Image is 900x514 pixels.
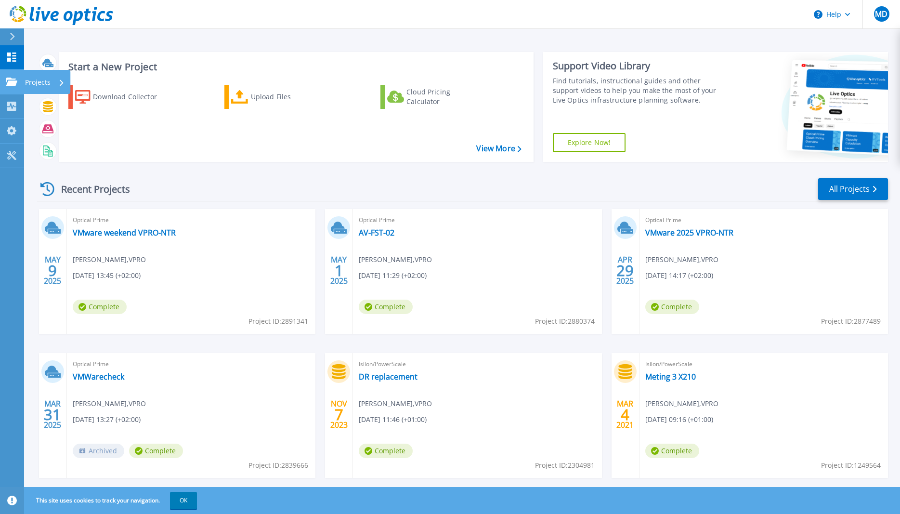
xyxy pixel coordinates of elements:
[73,414,141,425] span: [DATE] 13:27 (+02:00)
[170,492,197,509] button: OK
[380,85,488,109] a: Cloud Pricing Calculator
[25,70,51,95] p: Projects
[821,316,881,327] span: Project ID: 2877489
[43,253,62,288] div: MAY 2025
[818,178,888,200] a: All Projects
[73,270,141,281] span: [DATE] 13:45 (+02:00)
[621,410,629,419] span: 4
[224,85,332,109] a: Upload Files
[645,414,713,425] span: [DATE] 09:16 (+01:00)
[359,398,432,409] span: [PERSON_NAME] , VPRO
[535,460,595,471] span: Project ID: 2304981
[248,316,308,327] span: Project ID: 2891341
[68,62,521,72] h3: Start a New Project
[645,398,718,409] span: [PERSON_NAME] , VPRO
[645,444,699,458] span: Complete
[43,397,62,432] div: MAR 2025
[37,177,143,201] div: Recent Projects
[535,316,595,327] span: Project ID: 2880374
[26,492,197,509] span: This site uses cookies to track your navigation.
[645,359,882,369] span: Isilon/PowerScale
[73,444,124,458] span: Archived
[821,460,881,471] span: Project ID: 1249564
[248,460,308,471] span: Project ID: 2839666
[73,228,176,237] a: VMware weekend VPRO-NTR
[251,87,328,106] div: Upload Files
[359,215,596,225] span: Optical Prime
[335,410,343,419] span: 7
[359,444,413,458] span: Complete
[476,144,521,153] a: View More
[73,300,127,314] span: Complete
[44,410,61,419] span: 31
[359,372,417,382] a: DR replacement
[645,372,696,382] a: Meting 3 X210
[73,359,310,369] span: Optical Prime
[330,397,348,432] div: NOV 2023
[616,253,634,288] div: APR 2025
[359,300,413,314] span: Complete
[93,87,170,106] div: Download Collector
[359,270,427,281] span: [DATE] 11:29 (+02:00)
[73,215,310,225] span: Optical Prime
[73,254,146,265] span: [PERSON_NAME] , VPRO
[68,85,176,109] a: Download Collector
[645,228,733,237] a: VMware 2025 VPRO-NTR
[616,266,634,275] span: 29
[73,398,146,409] span: [PERSON_NAME] , VPRO
[553,76,729,105] div: Find tutorials, instructional guides and other support videos to help you make the most of your L...
[359,414,427,425] span: [DATE] 11:46 (+01:00)
[330,253,348,288] div: MAY 2025
[406,87,483,106] div: Cloud Pricing Calculator
[645,270,713,281] span: [DATE] 14:17 (+02:00)
[359,228,394,237] a: AV-FST-02
[645,215,882,225] span: Optical Prime
[645,254,718,265] span: [PERSON_NAME] , VPRO
[359,254,432,265] span: [PERSON_NAME] , VPRO
[553,133,626,152] a: Explore Now!
[553,60,729,72] div: Support Video Library
[359,359,596,369] span: Isilon/PowerScale
[875,10,887,18] span: MD
[335,266,343,275] span: 1
[129,444,183,458] span: Complete
[48,266,57,275] span: 9
[645,300,699,314] span: Complete
[616,397,634,432] div: MAR 2021
[73,372,124,382] a: VMWarecheck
